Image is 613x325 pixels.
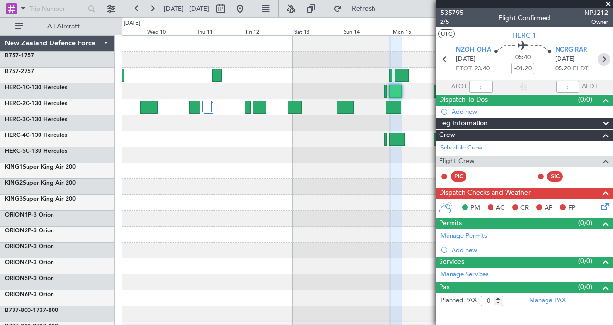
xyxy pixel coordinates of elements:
[512,30,536,41] span: HERC-1
[529,296,566,306] a: Manage PAX
[5,133,26,138] span: HERC-4
[451,82,467,92] span: ATOT
[439,282,450,293] span: Pax
[578,282,592,292] span: (0/0)
[5,244,54,250] a: ORION3P-3 Orion
[391,27,440,35] div: Mon 15
[578,256,592,266] span: (0/0)
[452,108,608,116] div: Add new
[5,276,54,282] a: ORION5P-3 Orion
[573,64,588,74] span: ELDT
[456,45,491,55] span: NZOH OHA
[342,27,391,35] div: Sun 14
[5,101,67,107] a: HERC-2C-130 Hercules
[5,276,28,282] span: ORION5
[440,143,482,153] a: Schedule Crew
[5,85,26,91] span: HERC-1
[5,69,24,75] span: B757-2
[439,257,464,268] span: Services
[329,1,387,16] button: Refresh
[29,1,85,16] input: Trip Number
[146,27,195,35] div: Wed 10
[5,228,28,234] span: ORION2
[515,53,531,63] span: 05:40
[555,54,575,64] span: [DATE]
[438,29,455,38] button: UTC
[5,244,28,250] span: ORION3
[470,203,480,213] span: PM
[568,203,575,213] span: FP
[469,172,491,181] div: - -
[5,260,54,266] a: ORION4P-3 Orion
[5,180,23,186] span: KING2
[195,27,244,35] div: Thu 11
[5,149,26,154] span: HERC-5
[25,23,102,30] span: All Aircraft
[555,64,571,74] span: 05:20
[440,8,464,18] span: 535795
[451,171,466,182] div: PIC
[584,8,608,18] span: NPJ212
[5,308,58,313] a: B737-800-1737-800
[293,27,342,35] div: Sat 13
[5,53,24,59] span: B757-1
[545,203,552,213] span: AF
[582,82,598,92] span: ALDT
[440,296,477,306] label: Planned PAX
[578,95,592,105] span: (0/0)
[244,27,293,35] div: Fri 12
[547,171,563,182] div: SIC
[584,18,608,26] span: Owner
[5,212,54,218] a: ORION1P-3 Orion
[344,5,384,12] span: Refresh
[5,53,34,59] a: B757-1757
[456,64,472,74] span: ETOT
[439,156,475,167] span: Flight Crew
[439,188,531,199] span: Dispatch Checks and Weather
[5,117,26,122] span: HERC-3
[5,196,23,202] span: KING3
[456,54,476,64] span: [DATE]
[11,19,105,34] button: All Aircraft
[5,292,54,298] a: ORION6P-3 Orion
[5,180,76,186] a: KING2Super King Air 200
[440,18,464,26] span: 2/5
[555,45,587,55] span: NCRG RAR
[565,172,587,181] div: - -
[5,164,76,170] a: KING1Super King Air 200
[439,118,488,129] span: Leg Information
[439,95,488,106] span: Dispatch To-Dos
[5,308,36,313] span: B737-800-1
[440,270,489,280] a: Manage Services
[474,64,490,74] span: 23:40
[5,164,23,170] span: KING1
[578,218,592,228] span: (0/0)
[5,260,28,266] span: ORION4
[452,246,608,254] div: Add new
[5,117,67,122] a: HERC-3C-130 Hercules
[5,85,67,91] a: HERC-1C-130 Hercules
[5,228,54,234] a: ORION2P-3 Orion
[5,292,28,298] span: ORION6
[496,203,505,213] span: AC
[469,81,493,93] input: --:--
[124,19,140,27] div: [DATE]
[5,69,34,75] a: B757-2757
[439,218,462,229] span: Permits
[5,149,67,154] a: HERC-5C-130 Hercules
[5,212,28,218] span: ORION1
[164,4,209,13] span: [DATE] - [DATE]
[440,231,487,241] a: Manage Permits
[5,133,67,138] a: HERC-4C-130 Hercules
[5,196,76,202] a: KING3Super King Air 200
[5,101,26,107] span: HERC-2
[520,203,529,213] span: CR
[498,13,550,23] div: Flight Confirmed
[439,130,455,141] span: Crew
